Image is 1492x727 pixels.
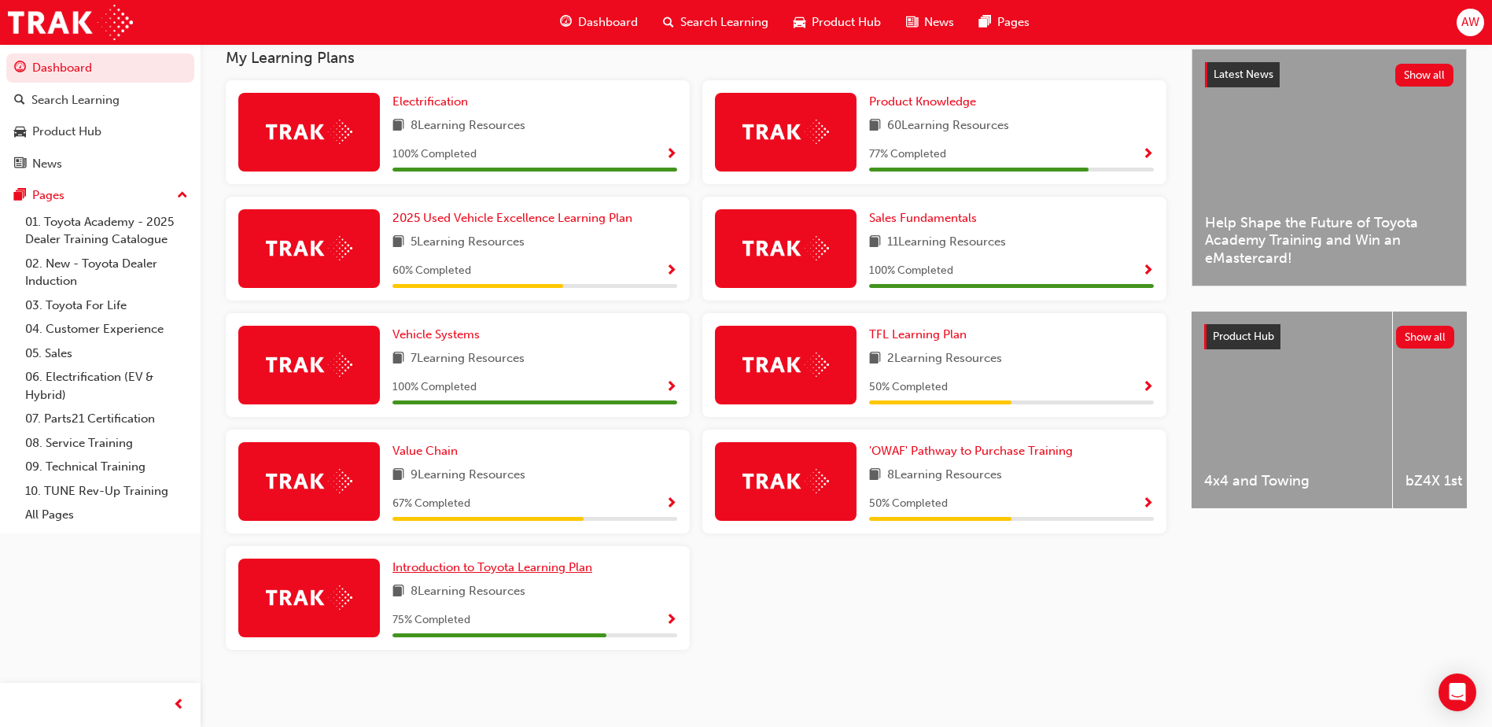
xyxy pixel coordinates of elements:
[411,466,525,485] span: 9 Learning Resources
[392,582,404,602] span: book-icon
[392,349,404,369] span: book-icon
[1142,264,1154,279] span: Show Progress
[392,326,486,344] a: Vehicle Systems
[665,494,677,514] button: Show Progress
[887,233,1006,253] span: 11 Learning Resources
[869,444,1073,458] span: 'OWAF' Pathway to Purchase Training
[19,503,194,527] a: All Pages
[392,466,404,485] span: book-icon
[781,6,893,39] a: car-iconProduct Hub
[392,262,471,280] span: 60 % Completed
[1142,381,1154,395] span: Show Progress
[1204,324,1454,349] a: Product HubShow all
[392,611,470,629] span: 75 % Completed
[1192,49,1467,286] a: Latest NewsShow allHelp Shape the Future of Toyota Academy Training and Win an eMastercard!
[869,327,967,341] span: TFL Learning Plan
[665,378,677,397] button: Show Progress
[665,614,677,628] span: Show Progress
[31,91,120,109] div: Search Learning
[14,61,26,76] span: guage-icon
[869,93,982,111] a: Product Knowledge
[812,13,881,31] span: Product Hub
[392,442,464,460] a: Value Chain
[997,13,1030,31] span: Pages
[6,86,194,115] a: Search Learning
[19,407,194,431] a: 07. Parts21 Certification
[1213,330,1274,343] span: Product Hub
[266,352,352,377] img: Trak
[32,186,64,205] div: Pages
[1142,261,1154,281] button: Show Progress
[665,611,677,630] button: Show Progress
[14,94,25,108] span: search-icon
[742,120,829,144] img: Trak
[266,236,352,260] img: Trak
[1461,13,1479,31] span: AW
[392,327,480,341] span: Vehicle Systems
[19,252,194,293] a: 02. New - Toyota Dealer Induction
[392,211,632,225] span: 2025 Used Vehicle Excellence Learning Plan
[869,349,881,369] span: book-icon
[19,479,194,504] a: 10. TUNE Rev-Up Training
[266,469,352,493] img: Trak
[869,466,881,485] span: book-icon
[411,116,525,136] span: 8 Learning Resources
[869,495,948,513] span: 50 % Completed
[869,211,977,225] span: Sales Fundamentals
[6,54,194,83] a: Dashboard
[6,181,194,210] button: Pages
[32,155,62,173] div: News
[6,50,194,181] button: DashboardSearch LearningProduct HubNews
[924,13,954,31] span: News
[650,6,781,39] a: search-iconSearch Learning
[1439,673,1476,711] div: Open Intercom Messenger
[1205,62,1453,87] a: Latest NewsShow all
[1205,214,1453,268] span: Help Shape the Future of Toyota Academy Training and Win an eMastercard!
[6,117,194,146] a: Product Hub
[19,455,194,479] a: 09. Technical Training
[1192,312,1392,508] a: 4x4 and Towing
[14,157,26,172] span: news-icon
[266,585,352,610] img: Trak
[266,120,352,144] img: Trak
[1204,472,1380,490] span: 4x4 and Towing
[869,233,881,253] span: book-icon
[887,466,1002,485] span: 8 Learning Resources
[869,94,976,109] span: Product Knowledge
[392,495,470,513] span: 67 % Completed
[14,125,26,139] span: car-icon
[665,261,677,281] button: Show Progress
[869,326,973,344] a: TFL Learning Plan
[665,264,677,279] span: Show Progress
[19,317,194,341] a: 04. Customer Experience
[19,431,194,456] a: 08. Service Training
[1457,9,1484,36] button: AW
[680,13,768,31] span: Search Learning
[869,146,946,164] span: 77 % Completed
[392,378,477,397] span: 100 % Completed
[177,186,188,206] span: up-icon
[887,116,1009,136] span: 60 Learning Resources
[19,210,194,252] a: 01. Toyota Academy - 2025 Dealer Training Catalogue
[1142,497,1154,511] span: Show Progress
[665,381,677,395] span: Show Progress
[392,559,599,577] a: Introduction to Toyota Learning Plan
[392,209,639,227] a: 2025 Used Vehicle Excellence Learning Plan
[392,146,477,164] span: 100 % Completed
[392,93,474,111] a: Electrification
[226,49,1166,67] h3: My Learning Plans
[869,209,983,227] a: Sales Fundamentals
[392,233,404,253] span: book-icon
[14,189,26,203] span: pages-icon
[979,13,991,32] span: pages-icon
[19,341,194,366] a: 05. Sales
[411,349,525,369] span: 7 Learning Resources
[742,352,829,377] img: Trak
[887,349,1002,369] span: 2 Learning Resources
[1396,326,1455,349] button: Show all
[893,6,967,39] a: news-iconNews
[560,13,572,32] span: guage-icon
[392,444,458,458] span: Value Chain
[392,94,468,109] span: Electrification
[8,5,133,40] img: Trak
